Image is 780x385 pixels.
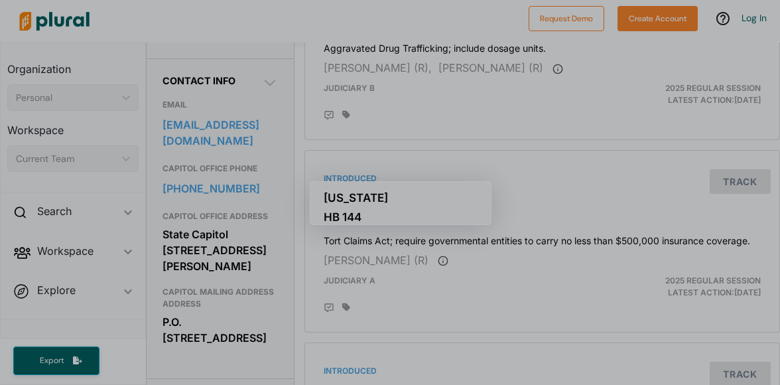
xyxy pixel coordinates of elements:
[162,312,278,348] div: P.O. [STREET_ADDRESS]
[324,83,375,93] span: Judiciary B
[710,169,771,194] button: Track
[162,97,278,113] h3: EMAIL
[342,110,350,119] div: Add tags
[742,12,767,24] a: Log In
[162,161,278,177] h3: CAPITOL OFFICE PHONE
[324,254,428,267] span: [PERSON_NAME] (R)
[324,210,761,224] h3: HB 144
[324,110,334,121] div: Add Position Statement
[665,275,761,285] span: 2025 Regular Session
[162,224,278,276] div: State Capitol [STREET_ADDRESS][PERSON_NAME]
[324,303,334,313] div: Add Position Statement
[7,50,139,79] h3: Organization
[324,365,761,377] div: Introduced
[162,179,278,198] a: [PHONE_NUMBER]
[162,284,278,312] h3: CAPITOL MAILING ADDRESS ADDRESS
[617,6,698,31] button: Create Account
[13,346,99,375] button: Export
[310,181,491,225] iframe: Intercom live chat tour
[618,275,771,299] div: Latest Action: [DATE]
[324,275,375,285] span: Judiciary A
[7,111,139,140] h3: Workspace
[162,115,278,151] a: [EMAIL_ADDRESS][DOMAIN_NAME]
[16,91,117,105] div: Personal
[324,191,761,204] h3: [US_STATE]
[324,173,761,185] div: Introduced
[438,61,543,74] span: [PERSON_NAME] (R)
[16,152,117,166] div: Current Team
[324,37,761,54] h4: Aggravated Drug Trafficking; include dosage units.
[162,75,235,86] span: Contact Info
[324,61,432,74] span: [PERSON_NAME] (R),
[162,208,278,224] h3: CAPITOL OFFICE ADDRESS
[665,83,761,93] span: 2025 Regular Session
[324,229,761,247] h4: Tort Claims Act; require governmental entities to carry no less than $500,000 insurance coverage.
[342,303,350,312] div: Add tags
[37,204,72,218] h2: Search
[618,82,771,106] div: Latest Action: [DATE]
[529,11,604,25] a: Request Demo
[31,355,73,366] span: Export
[617,11,698,25] a: Create Account
[529,6,604,31] button: Request Demo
